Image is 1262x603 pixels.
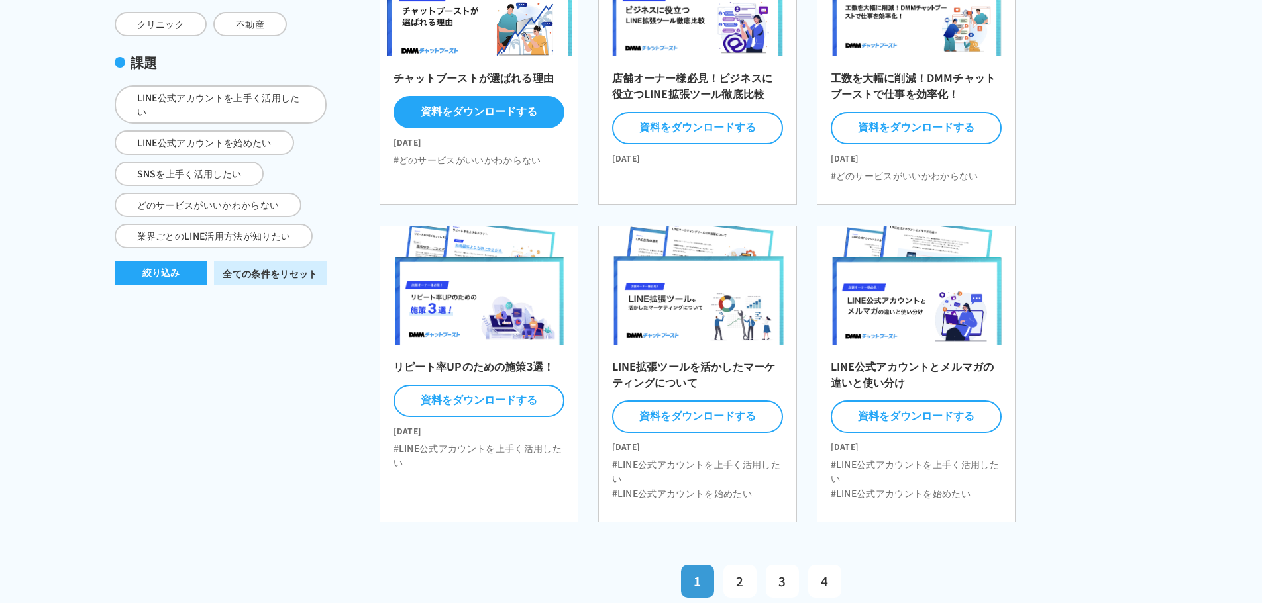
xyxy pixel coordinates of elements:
[612,112,783,144] button: 資料をダウンロードする
[831,147,1002,163] time: [DATE]
[831,112,1002,144] button: 資料をダウンロードする
[115,224,313,248] span: 業界ごとのLINE活用方法が知りたい
[831,169,978,183] li: #どのサービスがいいかわからない
[766,565,799,598] a: 3
[394,385,564,417] button: 資料をダウンロードする
[817,226,1016,522] a: LINE公式アカウントとメルマガの違いと使い分け 資料をダウンロードする [DATE] #LINE公式アカウントを上手く活用したい#LINE公式アカウントを始めたい
[394,420,564,436] time: [DATE]
[115,130,294,155] span: LINE公式アカウントを始めたい
[808,565,841,598] a: 4
[380,226,578,522] a: リピート率UPのための施策3選！ 資料をダウンロードする [DATE] #LINE公式アカウントを上手く活用したい
[612,147,783,163] time: [DATE]
[612,487,752,500] li: #LINE公式アカウントを始めたい
[598,226,797,522] a: LINE拡張ツールを活かしたマーケティングについて 資料をダウンロードする [DATE] #LINE公式アカウントを上手く活用したい#LINE公式アカウントを始めたい
[831,487,971,500] li: #LINE公式アカウントを始めたい
[831,358,1002,398] h2: LINE公式アカウントとメルマガの違いと使い分け
[115,52,327,72] div: 課題
[612,457,783,485] li: #LINE公式アカウントを上手く活用したい
[394,131,564,148] time: [DATE]
[394,96,564,128] button: 資料をダウンロードする
[612,358,783,398] h2: LINE拡張ツールを活かしたマーケティングについて
[394,358,564,382] h2: リピート率UPのための施策3選！
[831,70,1002,109] h2: 工数を大幅に削減！DMMチャットブーストで仕事を効率化！
[394,153,541,167] li: #どのサービスがいいかわからない
[214,261,326,285] a: 全ての条件をリセット
[612,400,783,433] button: 資料をダウンロードする
[115,261,208,285] button: 絞り込み
[778,572,786,590] span: 3
[213,12,287,36] span: 不動産
[115,193,302,217] span: どのサービスがいいかわからない
[831,400,1002,433] button: 資料をダウンロードする
[394,441,564,469] li: #LINE公式アカウントを上手く活用したい
[736,572,743,590] span: 2
[394,70,564,93] h2: チャットブーストが選ばれる理由
[115,85,327,124] span: LINE公式アカウントを上手く活用したい
[115,12,207,36] span: クリニック
[694,572,701,590] span: 1
[821,572,828,590] span: 4
[831,436,1002,452] time: [DATE]
[115,162,264,186] span: SNSを上手く活用したい
[723,565,757,598] a: 2
[831,457,1002,485] li: #LINE公式アカウントを上手く活用したい
[612,70,783,109] h2: 店舗オーナー様必見！ビジネスに役立つLINE拡張ツール徹底比較
[612,436,783,452] time: [DATE]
